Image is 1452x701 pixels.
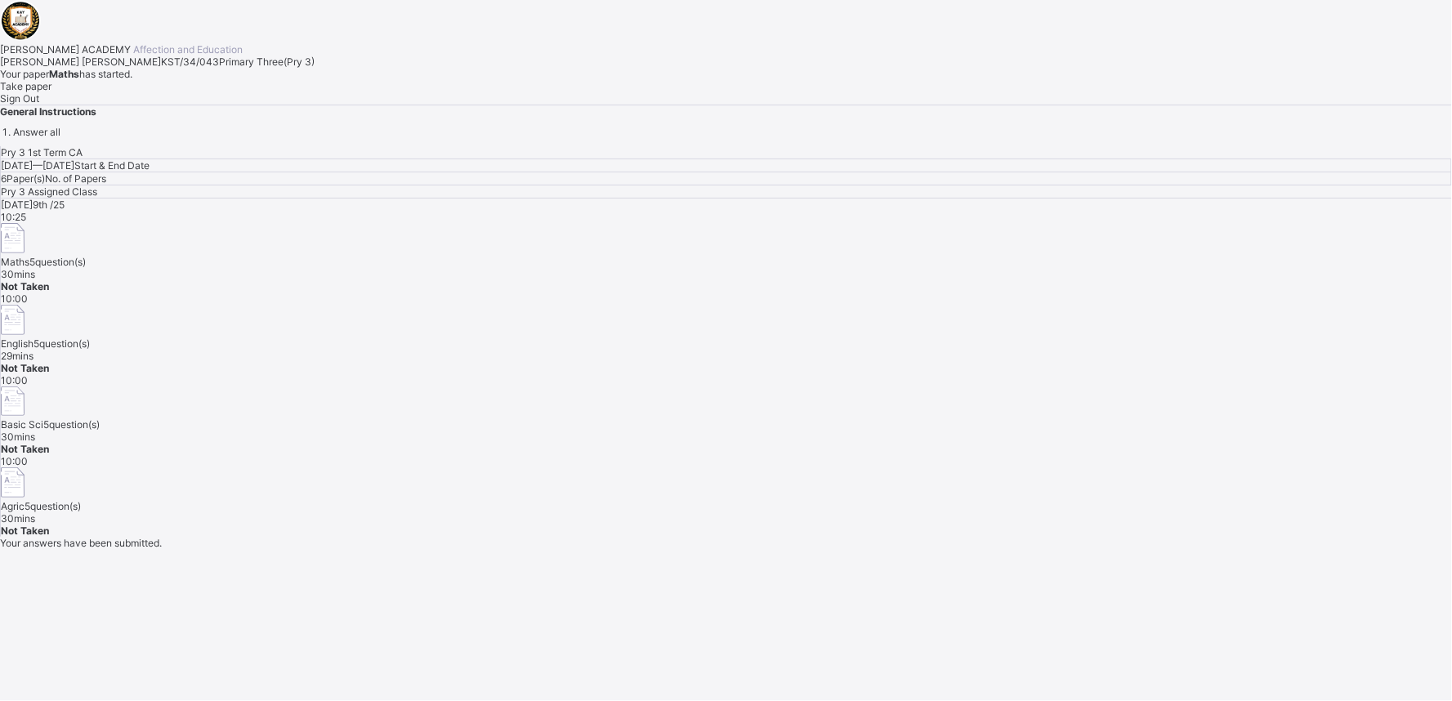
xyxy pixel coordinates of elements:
[131,43,243,56] span: Affection and Education
[1,431,35,443] span: 30 mins
[1,512,35,525] span: 30 mins
[1,268,35,280] span: 30 mins
[28,185,97,198] span: Assigned Class
[1,443,49,455] span: Not Taken
[1,374,28,386] span: 10:00
[1,362,49,374] span: Not Taken
[1,280,49,292] span: Not Taken
[1,223,25,253] img: take_paper.cd97e1aca70de81545fe8e300f84619e.svg
[219,56,315,68] span: Primary Three ( Pry 3 )
[1,386,25,417] img: take_paper.cd97e1aca70de81545fe8e300f84619e.svg
[1,350,34,362] span: 29 mins
[1,455,28,467] span: 10:00
[1,146,83,159] span: Pry 3 1st Term CA
[1,500,25,512] span: Agric
[29,256,86,268] span: 5 question(s)
[1,292,28,305] span: 10:00
[1,418,43,431] span: Basic Sci
[45,172,106,185] span: No. of Papers
[13,126,60,138] span: Answer all
[1,337,34,350] span: English
[25,500,81,512] span: 5 question(s)
[49,68,79,80] b: Maths
[161,56,219,68] span: KST/34/043
[1,185,28,198] span: Pry 3
[1,172,45,185] span: 6 Paper(s)
[1,159,74,172] span: [DATE] — [DATE]
[43,418,100,431] span: 5 question(s)
[1,256,29,268] span: Maths
[1,525,49,537] span: Not Taken
[1,467,25,498] img: take_paper.cd97e1aca70de81545fe8e300f84619e.svg
[1,305,25,335] img: take_paper.cd97e1aca70de81545fe8e300f84619e.svg
[1,199,65,211] span: [DATE] 9th /25
[34,337,90,350] span: 5 question(s)
[1,211,26,223] span: 10:25
[74,159,150,172] span: Start & End Date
